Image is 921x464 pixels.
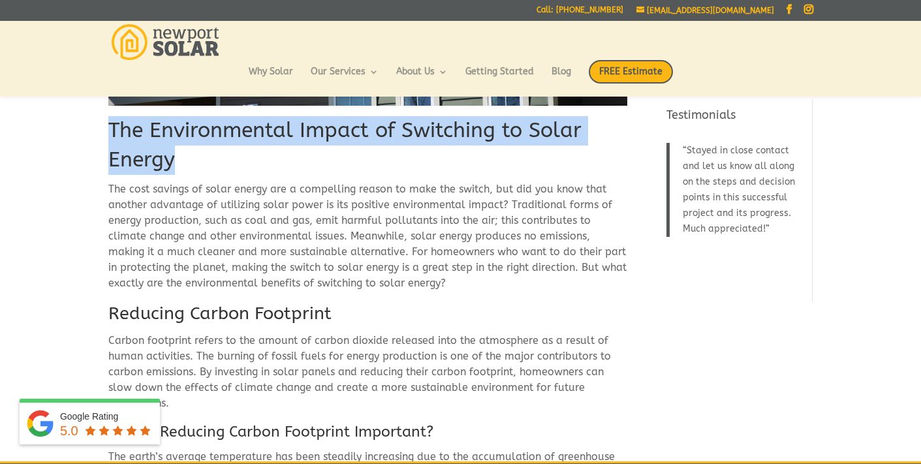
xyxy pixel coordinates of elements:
[465,67,534,89] a: Getting Started
[108,181,627,302] p: The cost savings of solar energy are a compelling reason to make the switch, but did you know tha...
[666,107,804,130] h4: Testimonials
[60,424,78,438] span: 5.0
[108,116,627,181] h1: The Environmental Impact of Switching to Solar Energy
[589,60,673,97] a: FREE Estimate
[311,67,379,89] a: Our Services
[108,333,627,422] p: Carbon footprint refers to the amount of carbon dioxide released into the atmosphere as a result ...
[552,67,571,89] a: Blog
[396,67,448,89] a: About Us
[537,6,623,20] a: Call: [PHONE_NUMBER]
[666,143,804,237] blockquote: Stayed in close contact and let us know all along on the steps and decision points in this succes...
[249,67,293,89] a: Why Solar
[108,302,627,333] h2: Reducing Carbon Footprint
[636,6,774,15] a: [EMAIL_ADDRESS][DOMAIN_NAME]
[60,410,153,423] div: Google Rating
[108,422,627,449] h3: Why Is Reducing Carbon Footprint Important?
[112,24,219,60] img: Newport Solar | Solar Energy Optimized.
[589,60,673,84] span: FREE Estimate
